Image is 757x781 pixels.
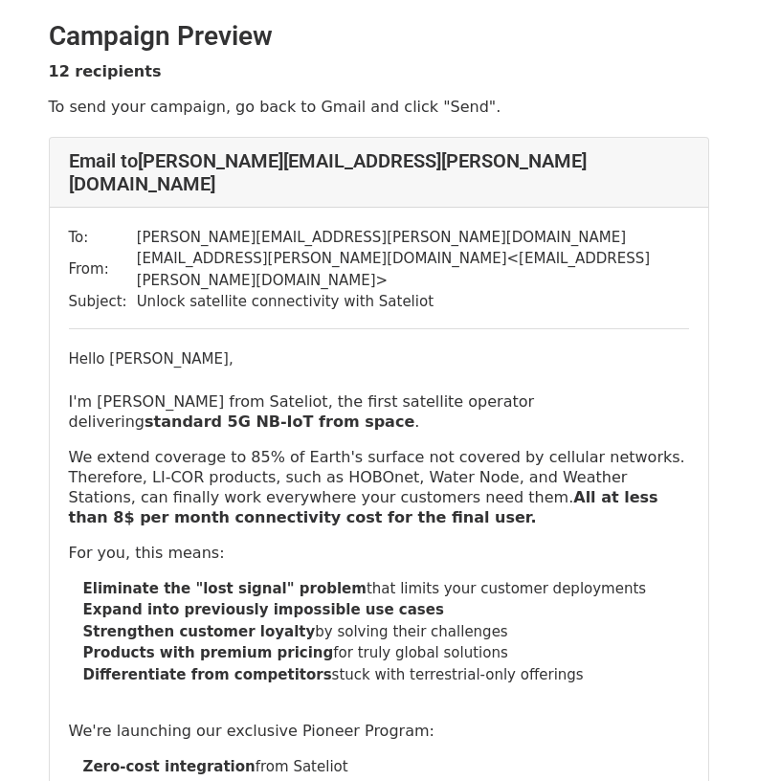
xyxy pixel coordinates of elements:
[137,227,689,249] td: [PERSON_NAME][EMAIL_ADDRESS][PERSON_NAME][DOMAIN_NAME]
[69,348,689,370] div: Hello [PERSON_NAME],
[69,149,689,195] h4: Email to [PERSON_NAME][EMAIL_ADDRESS][PERSON_NAME][DOMAIN_NAME]
[83,623,316,640] strong: Strengthen customer loyalty
[69,291,137,313] td: Subject:
[49,62,162,80] strong: 12 recipients
[69,488,658,526] b: All at less than 8$ per month connectivity cost for the final user.
[137,291,689,313] td: Unlock satellite connectivity with Sateliot
[83,580,367,597] strong: Eliminate the "lost signal" problem
[83,756,689,778] li: from Sateliot
[145,413,414,431] strong: standard 5G NB-IoT from space
[83,642,689,664] li: for truly global solutions
[69,248,137,291] td: From:
[83,621,689,643] li: by solving their challenges
[83,644,334,661] strong: Products with premium pricing
[69,721,689,741] p: We're launching our exclusive Pioneer Program:
[69,227,137,249] td: To:
[69,543,689,563] p: For you, this means:
[83,578,689,600] li: that limits your customer deployments
[83,664,689,686] li: stuck with terrestrial-only offerings
[83,601,444,618] strong: Expand into previously impossible use cases
[49,97,709,117] p: To send your campaign, go back to Gmail and click "Send".
[137,248,689,291] td: [EMAIL_ADDRESS][PERSON_NAME][DOMAIN_NAME] < [EMAIL_ADDRESS][PERSON_NAME][DOMAIN_NAME] >
[83,666,332,683] strong: Differentiate from competitors
[69,447,689,527] p: We extend coverage to 85% of Earth's surface not covered by cellular networks. Therefore, LI-COR ...
[69,391,689,432] p: I'm [PERSON_NAME] from Sateliot, the first satellite operator delivering .
[83,758,256,775] b: Zero-cost integration
[49,20,709,53] h2: Campaign Preview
